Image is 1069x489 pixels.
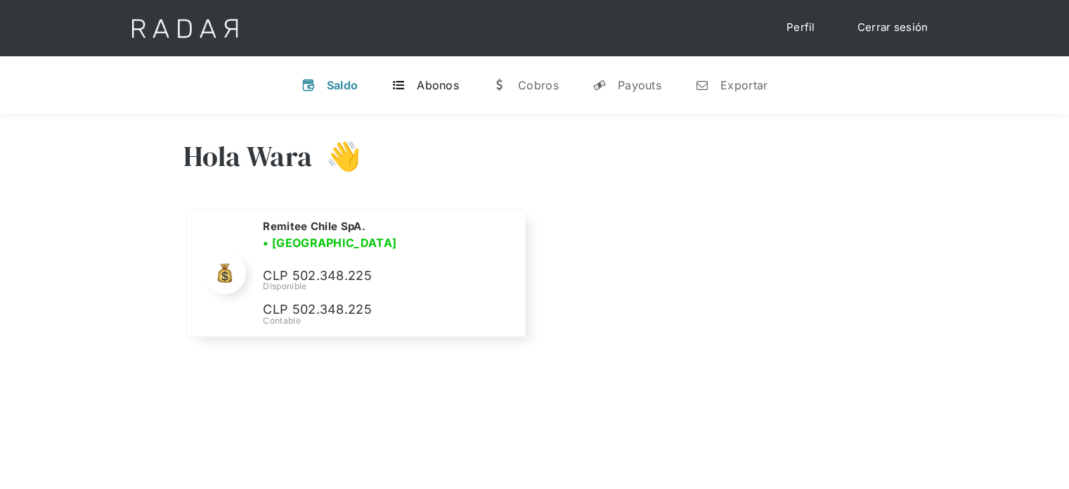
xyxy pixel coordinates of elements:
[302,78,316,92] div: v
[695,78,709,92] div: n
[391,78,406,92] div: t
[493,78,507,92] div: w
[618,78,661,92] div: Payouts
[263,266,474,286] p: CLP 502.348.225
[720,78,767,92] div: Exportar
[263,300,474,320] p: CLP 502.348.225
[327,78,358,92] div: Saldo
[263,315,507,327] div: Contable
[183,139,313,174] h3: Hola Wara
[592,78,607,92] div: y
[312,139,361,174] h3: 👋
[263,280,507,293] div: Disponible
[518,78,559,92] div: Cobros
[263,234,396,251] h3: • [GEOGRAPHIC_DATA]
[263,220,365,234] h2: Remitee Chile SpA.
[843,14,942,42] a: Cerrar sesión
[417,78,459,92] div: Abonos
[772,14,829,42] a: Perfil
